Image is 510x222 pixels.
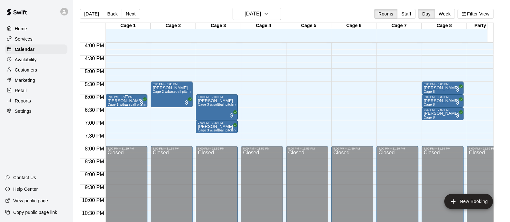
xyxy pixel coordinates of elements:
[243,147,281,150] div: 8:00 PM – 11:59 PM
[233,8,281,20] button: [DATE]
[15,56,37,63] p: Availability
[196,94,238,120] div: 6:00 PM – 7:00 PM: Daylan Johnson
[5,65,67,75] a: Customers
[15,67,37,73] p: Customers
[229,125,235,131] span: All customers have paid
[418,9,435,19] button: Day
[245,9,261,18] h6: [DATE]
[424,90,435,93] span: Cage 8
[153,82,191,86] div: 5:30 PM – 6:30 PM
[80,9,103,19] button: [DATE]
[288,147,326,150] div: 8:00 PM – 11:59 PM
[469,147,507,150] div: 8:00 PM – 11:59 PM
[198,147,236,150] div: 8:00 PM – 11:59 PM
[5,106,67,116] a: Settings
[5,44,67,54] a: Calendar
[83,146,106,151] span: 8:00 PM
[107,103,163,106] span: Cage 1 w/baseball pitching machine
[424,116,435,119] span: Cage 8
[424,108,462,111] div: 6:30 PM – 7:00 PM
[286,23,331,29] div: Cage 5
[15,87,27,94] p: Retail
[424,95,462,99] div: 6:00 PM – 6:30 PM
[13,209,57,216] p: Copy public page link
[455,112,461,119] span: All customers have paid
[138,99,145,106] span: All customers have paid
[184,99,190,106] span: All customers have paid
[83,43,106,48] span: 4:00 PM
[196,120,238,133] div: 7:00 PM – 7:30 PM: Daylan Johnson
[83,159,106,164] span: 8:30 PM
[80,198,105,203] span: 10:00 PM
[15,98,31,104] p: Reports
[241,23,286,29] div: Cage 4
[15,25,27,32] p: Home
[397,9,415,19] button: Staff
[15,36,33,42] p: Services
[455,86,461,93] span: All customers have paid
[13,174,36,181] p: Contact Us
[107,147,145,150] div: 8:00 PM – 11:59 PM
[153,147,191,150] div: 8:00 PM – 11:59 PM
[435,9,455,19] button: Week
[376,23,422,29] div: Cage 7
[151,23,196,29] div: Cage 2
[5,24,67,34] a: Home
[424,147,462,150] div: 8:00 PM – 11:59 PM
[83,56,106,61] span: 4:30 PM
[5,96,67,106] a: Reports
[331,23,376,29] div: Cage 6
[5,86,67,95] a: Retail
[444,194,493,209] button: add
[83,172,106,177] span: 9:00 PM
[83,107,106,113] span: 6:30 PM
[151,82,193,107] div: 5:30 PM – 6:30 PM: Carl Hammer
[103,9,122,19] button: Back
[83,133,106,139] span: 7:30 PM
[198,95,236,99] div: 6:00 PM – 7:00 PM
[422,82,464,94] div: 5:30 PM – 6:00 PM: Matt Beckman
[457,9,494,19] button: Filter View
[122,9,140,19] button: Next
[107,95,145,99] div: 6:00 PM – 6:30 PM
[333,147,371,150] div: 8:00 PM – 11:59 PM
[198,121,236,124] div: 7:00 PM – 7:30 PM
[5,75,67,85] a: Marketing
[229,112,235,119] span: All customers have paid
[424,82,462,86] div: 5:30 PM – 6:00 PM
[15,77,35,83] p: Marketing
[424,103,435,106] span: Cage 8
[13,186,38,192] p: Help Center
[374,9,397,19] button: Rooms
[15,46,35,53] p: Calendar
[83,94,106,100] span: 6:00 PM
[153,90,208,93] span: Cage 2 w/baseball pitching machine
[198,129,251,132] span: Cage 3 w/softball pitching machine
[5,34,67,44] a: Services
[422,94,464,107] div: 6:00 PM – 6:30 PM: Matt Beckman
[13,198,48,204] p: View public page
[105,94,147,107] div: 6:00 PM – 6:30 PM: Colin Ackerman
[422,23,467,29] div: Cage 8
[198,103,251,106] span: Cage 3 w/softball pitching machine
[83,120,106,126] span: 7:00 PM
[378,147,416,150] div: 8:00 PM – 11:59 PM
[83,82,106,87] span: 5:30 PM
[105,23,151,29] div: Cage 1
[455,99,461,106] span: All customers have paid
[83,185,106,190] span: 9:30 PM
[5,55,67,64] a: Availability
[80,210,105,216] span: 10:30 PM
[83,69,106,74] span: 5:00 PM
[196,23,241,29] div: Cage 3
[15,108,32,114] p: Settings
